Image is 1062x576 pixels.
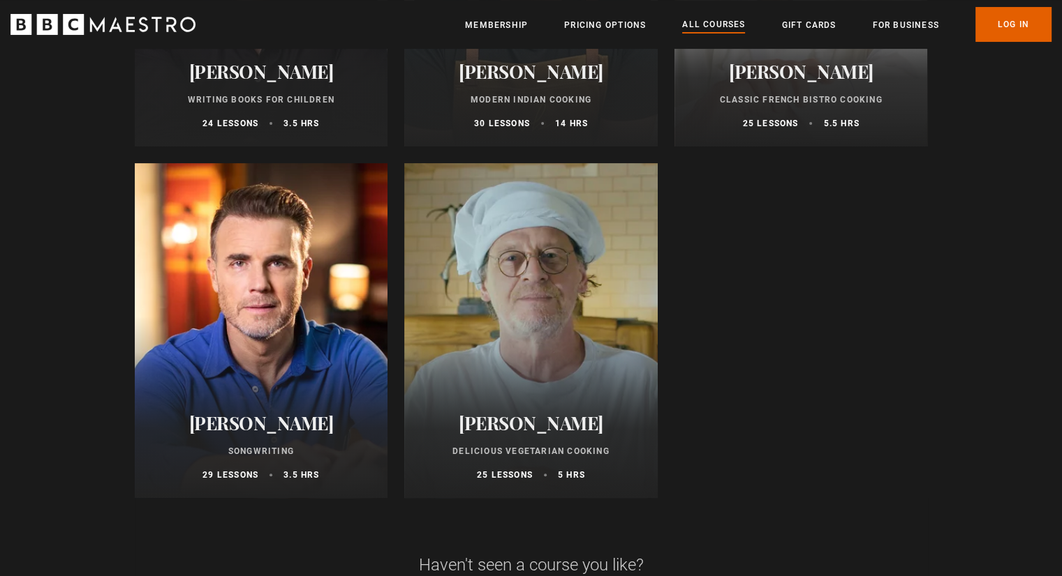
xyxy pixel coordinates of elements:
[781,18,836,32] a: Gift Cards
[691,93,911,106] p: Classic French Bistro Cooking
[975,7,1052,42] a: Log In
[742,117,798,130] p: 25 lessons
[202,469,258,481] p: 29 lessons
[202,117,258,130] p: 24 lessons
[10,14,196,35] svg: BBC Maestro
[283,469,319,481] p: 3.5 hrs
[477,469,533,481] p: 25 lessons
[823,117,859,130] p: 5.5 hrs
[404,163,658,498] a: [PERSON_NAME] Delicious Vegetarian Cooking 25 lessons 5 hrs
[555,117,588,130] p: 14 hrs
[474,117,530,130] p: 30 lessons
[421,445,641,457] p: Delicious Vegetarian Cooking
[558,469,585,481] p: 5 hrs
[421,93,641,106] p: Modern Indian Cooking
[465,18,528,32] a: Membership
[283,117,319,130] p: 3.5 hrs
[872,18,938,32] a: For business
[691,61,911,82] h2: [PERSON_NAME]
[421,412,641,434] h2: [PERSON_NAME]
[188,554,875,576] h2: Haven't seen a course you like?
[152,445,371,457] p: Songwriting
[564,18,646,32] a: Pricing Options
[682,17,745,33] a: All Courses
[152,61,371,82] h2: [PERSON_NAME]
[135,163,388,498] a: [PERSON_NAME] Songwriting 29 lessons 3.5 hrs
[465,7,1052,42] nav: Primary
[152,412,371,434] h2: [PERSON_NAME]
[152,93,371,106] p: Writing Books for Children
[421,61,641,82] h2: [PERSON_NAME]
